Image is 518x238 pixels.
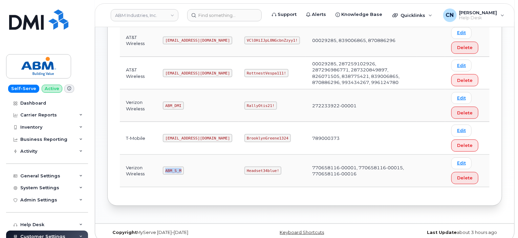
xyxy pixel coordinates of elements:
div: Connor Nguyen [438,8,509,22]
button: Delete [451,172,478,184]
code: [EMAIL_ADDRESS][DOMAIN_NAME] [163,37,232,45]
td: AT&T Wireless [120,57,157,89]
a: Edit [451,125,472,136]
span: Knowledge Base [341,11,382,18]
button: Delete [451,107,478,119]
td: 00029285, 287259102926, 287296986771, 287320849897, 826071505, 838775421, 839006865, 870886296, 9... [306,57,417,89]
code: RallyOtis21! [244,102,277,110]
code: Headset34blue! [244,167,281,175]
div: about 3 hours ago [370,230,502,235]
div: MyServe [DATE]–[DATE] [107,230,239,235]
code: ABM_S_M [163,167,184,175]
a: Keyboard Shortcuts [280,230,324,235]
span: Delete [457,175,473,181]
code: [EMAIL_ADDRESS][DOMAIN_NAME] [163,69,232,77]
button: Delete [451,139,478,152]
code: [EMAIL_ADDRESS][DOMAIN_NAME] [163,134,232,142]
a: Edit [451,60,472,71]
td: Verizon Wireless [120,89,157,122]
span: Quicklinks [401,13,425,18]
td: T-Mobile [120,122,157,154]
span: Alerts [312,11,326,18]
a: Support [267,8,301,21]
strong: Last Update [427,230,457,235]
a: Edit [451,157,472,169]
a: Alerts [301,8,331,21]
span: [PERSON_NAME] [459,10,497,15]
span: Support [278,11,297,18]
a: Knowledge Base [331,8,387,21]
button: Delete [451,42,478,54]
a: ABM Industries, Inc. [111,9,178,21]
strong: Copyright [112,230,137,235]
td: 789000373 [306,122,417,154]
span: Delete [457,77,473,84]
span: Delete [457,110,473,116]
div: Quicklinks [388,8,437,22]
td: 272233922-00001 [306,89,417,122]
span: Delete [457,142,473,149]
td: 00029285, 839006865, 870886296 [306,24,417,57]
code: ABM_DMI [163,102,184,110]
span: Delete [457,44,473,51]
span: Help Desk [459,15,497,21]
span: CN [446,11,454,19]
a: Edit [451,27,472,39]
td: AT&T Wireless [120,24,157,57]
input: Find something... [187,9,262,21]
button: Delete [451,74,478,86]
code: RottnestVespa111! [244,69,288,77]
td: Verizon Wireless [120,155,157,187]
code: BrooklynGreene1324 [244,134,290,142]
td: 770658116-00001, 770658116-00015, 770658116-00016 [306,155,417,187]
code: VClOHiIJpL0NGcbnZzyy1! [244,37,300,45]
a: Edit [451,92,472,104]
